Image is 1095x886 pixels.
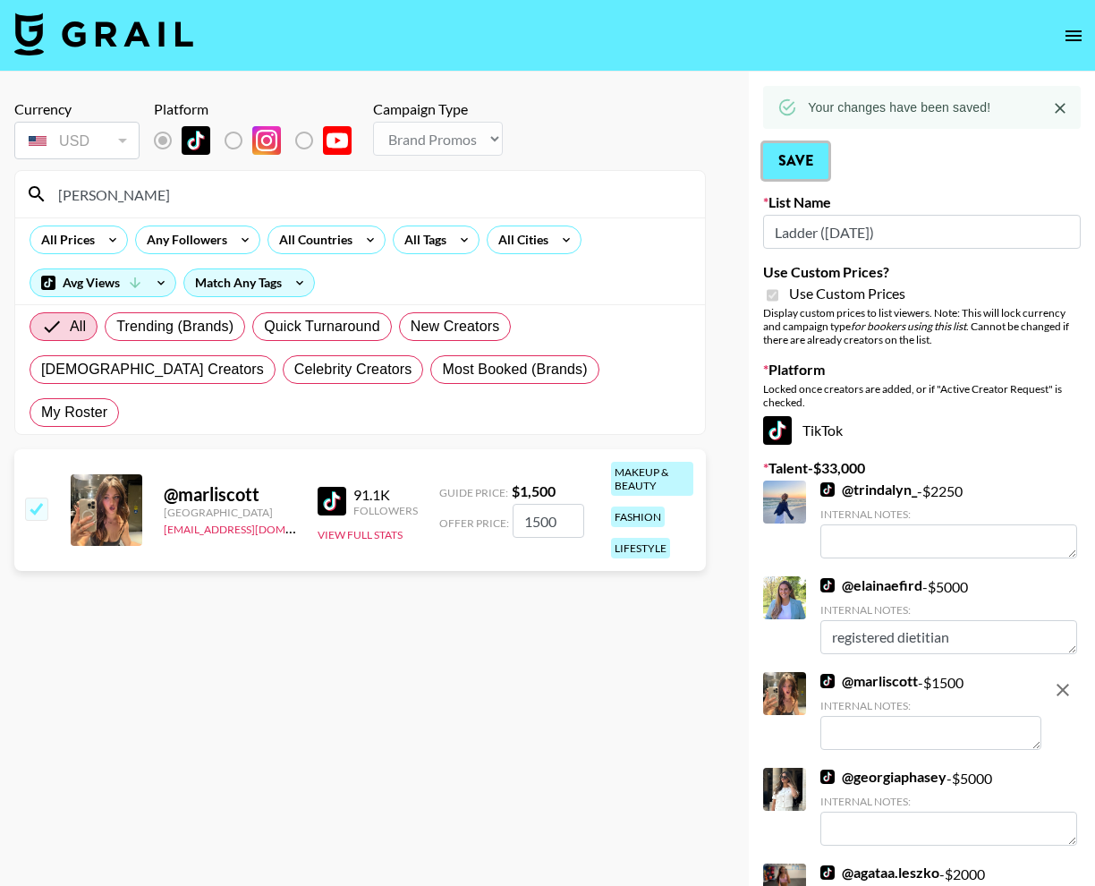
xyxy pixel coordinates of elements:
[264,316,380,337] span: Quick Turnaround
[820,699,1041,712] div: Internal Notes:
[116,316,233,337] span: Trending (Brands)
[820,576,1077,654] div: - $ 5000
[820,620,1077,654] textarea: registered dietitian
[763,416,792,445] img: TikTok
[182,126,210,155] img: TikTok
[164,483,296,506] div: @ marliscott
[373,100,503,118] div: Campaign Type
[513,504,584,538] input: 1,500
[820,795,1077,808] div: Internal Notes:
[252,126,281,155] img: Instagram
[820,578,835,592] img: TikTok
[14,100,140,118] div: Currency
[184,269,314,296] div: Match Any Tags
[154,122,366,159] div: List locked to TikTok.
[14,118,140,163] div: Currency is locked to USD
[1045,672,1081,708] button: remove
[488,226,552,253] div: All Cities
[820,481,917,498] a: @trindalyn_
[820,672,1041,750] div: - $ 1500
[820,865,835,880] img: TikTok
[820,507,1077,521] div: Internal Notes:
[294,359,412,380] span: Celebrity Creators
[789,285,905,302] span: Use Custom Prices
[14,13,193,55] img: Grail Talent
[164,506,296,519] div: [GEOGRAPHIC_DATA]
[268,226,356,253] div: All Countries
[820,576,922,594] a: @elainaefird
[1047,95,1074,122] button: Close
[820,770,835,784] img: TikTok
[41,402,107,423] span: My Roster
[763,382,1081,409] div: Locked once creators are added, or if "Active Creator Request" is checked.
[820,481,1077,558] div: - $ 2250
[763,263,1081,281] label: Use Custom Prices?
[611,462,693,496] div: makeup & beauty
[442,359,587,380] span: Most Booked (Brands)
[763,459,1081,477] label: Talent - $ 33,000
[820,768,946,786] a: @georgiaphasey
[318,487,346,515] img: TikTok
[164,519,344,536] a: [EMAIL_ADDRESS][DOMAIN_NAME]
[47,180,694,209] input: Search by User Name
[154,100,366,118] div: Platform
[136,226,231,253] div: Any Followers
[763,143,828,179] button: Save
[763,416,1081,445] div: TikTok
[763,361,1081,379] label: Platform
[439,516,509,530] span: Offer Price:
[439,486,508,499] span: Guide Price:
[394,226,450,253] div: All Tags
[820,674,835,688] img: TikTok
[18,125,136,157] div: USD
[512,482,556,499] strong: $ 1,500
[30,226,98,253] div: All Prices
[820,864,939,882] a: @agataa.leszko
[763,306,1081,346] div: Display custom prices to list viewers. Note: This will lock currency and campaign type . Cannot b...
[411,316,500,337] span: New Creators
[808,91,990,124] div: Your changes have been saved!
[30,269,175,296] div: Avg Views
[611,507,665,527] div: fashion
[1056,18,1091,54] button: open drawer
[820,603,1077,617] div: Internal Notes:
[851,319,966,333] em: for bookers using this list
[353,504,418,517] div: Followers
[353,486,418,504] div: 91.1K
[820,672,918,690] a: @marliscott
[70,316,86,337] span: All
[611,538,670,558] div: lifestyle
[820,482,835,497] img: TikTok
[820,768,1077,846] div: - $ 5000
[763,193,1081,211] label: List Name
[323,126,352,155] img: YouTube
[318,528,403,541] button: View Full Stats
[41,359,264,380] span: [DEMOGRAPHIC_DATA] Creators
